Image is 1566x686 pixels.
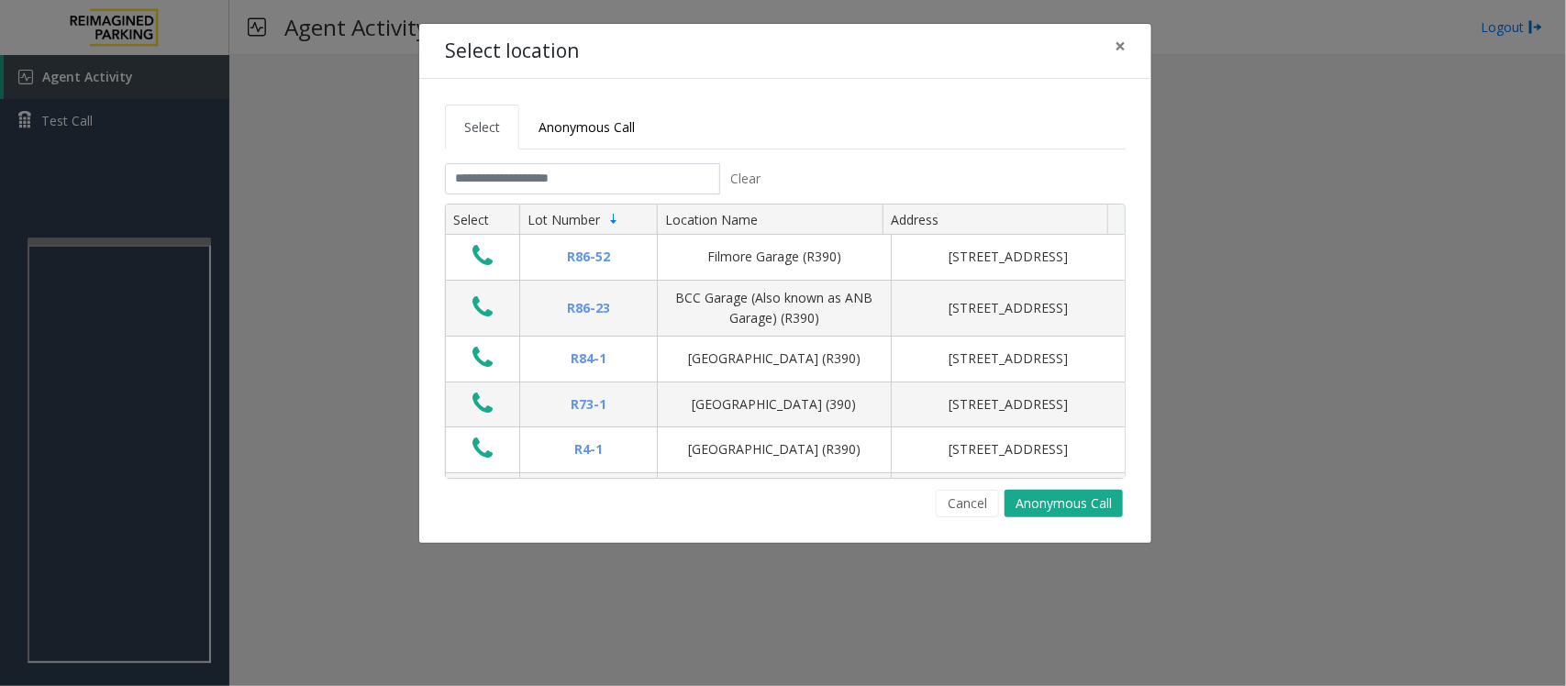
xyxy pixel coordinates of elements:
[531,394,646,415] div: R73-1
[464,118,500,136] span: Select
[1115,33,1126,59] span: ×
[669,349,880,369] div: [GEOGRAPHIC_DATA] (R390)
[903,439,1114,459] div: [STREET_ADDRESS]
[531,247,646,267] div: R86-52
[531,439,646,459] div: R4-1
[669,439,880,459] div: [GEOGRAPHIC_DATA] (R390)
[669,288,880,329] div: BCC Garage (Also known as ANB Garage) (R390)
[531,298,646,318] div: R86-23
[891,211,938,228] span: Address
[903,349,1114,369] div: [STREET_ADDRESS]
[446,205,1125,478] div: Data table
[903,247,1114,267] div: [STREET_ADDRESS]
[606,212,621,227] span: Sortable
[1005,490,1123,517] button: Anonymous Call
[720,163,772,194] button: Clear
[539,118,635,136] span: Anonymous Call
[936,490,999,517] button: Cancel
[665,211,758,228] span: Location Name
[903,298,1114,318] div: [STREET_ADDRESS]
[669,394,880,415] div: [GEOGRAPHIC_DATA] (390)
[445,105,1126,149] ul: Tabs
[445,37,579,66] h4: Select location
[528,211,600,228] span: Lot Number
[903,394,1114,415] div: [STREET_ADDRESS]
[1102,24,1138,69] button: Close
[446,205,519,236] th: Select
[531,349,646,369] div: R84-1
[669,247,880,267] div: Filmore Garage (R390)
